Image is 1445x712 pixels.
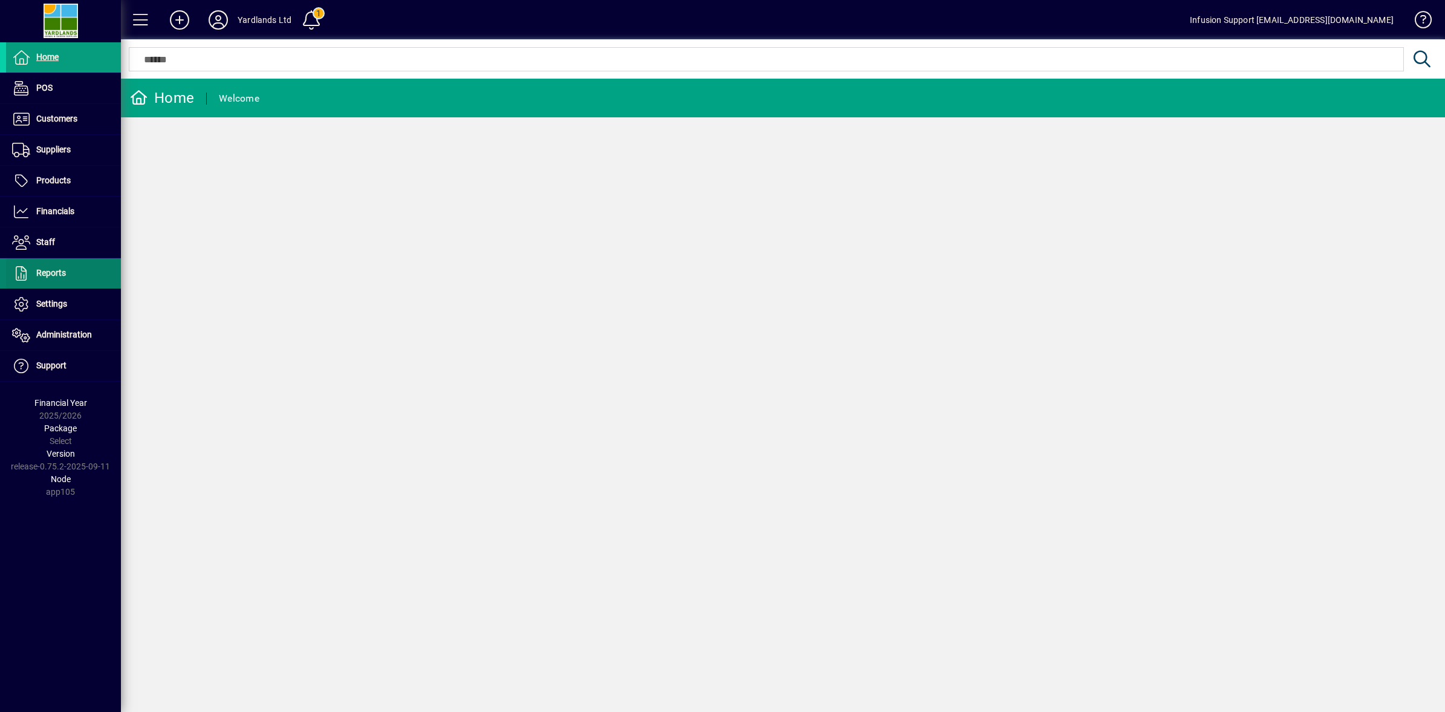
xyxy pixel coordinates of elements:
[6,289,121,319] a: Settings
[6,351,121,381] a: Support
[44,423,77,433] span: Package
[36,361,67,370] span: Support
[51,474,71,484] span: Node
[47,449,75,459] span: Version
[36,237,55,247] span: Staff
[36,114,77,123] span: Customers
[6,197,121,227] a: Financials
[219,89,259,108] div: Welcome
[6,258,121,289] a: Reports
[130,88,194,108] div: Home
[6,227,121,258] a: Staff
[36,52,59,62] span: Home
[6,166,121,196] a: Products
[160,9,199,31] button: Add
[6,104,121,134] a: Customers
[36,268,66,278] span: Reports
[36,206,74,216] span: Financials
[1190,10,1394,30] div: Infusion Support [EMAIL_ADDRESS][DOMAIN_NAME]
[36,175,71,185] span: Products
[238,10,291,30] div: Yardlands Ltd
[6,135,121,165] a: Suppliers
[34,398,87,408] span: Financial Year
[36,330,92,339] span: Administration
[6,320,121,350] a: Administration
[36,145,71,154] span: Suppliers
[36,83,53,93] span: POS
[199,9,238,31] button: Profile
[1406,2,1430,42] a: Knowledge Base
[36,299,67,309] span: Settings
[6,73,121,103] a: POS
